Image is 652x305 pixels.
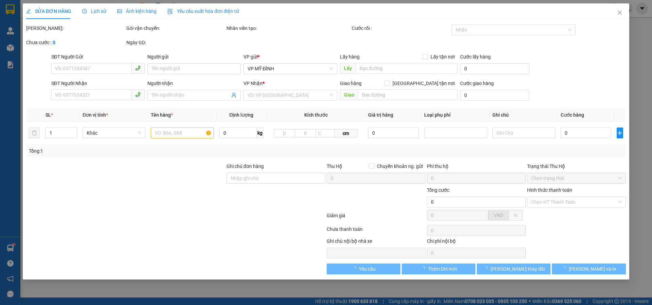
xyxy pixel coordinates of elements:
[340,63,356,74] span: Lấy
[147,80,241,87] div: Người nhận
[490,108,558,122] th: Ghi chú
[53,40,55,45] b: 0
[492,128,555,138] input: Ghi Chú
[527,163,626,170] div: Trạng thái Thu Hộ
[232,92,237,98] span: user-add
[8,29,58,52] span: [GEOGRAPHIC_DATA], [GEOGRAPHIC_DATA] ↔ [GEOGRAPHIC_DATA]
[427,237,526,248] div: Chi phí nội bộ
[295,129,316,137] input: R
[82,9,87,14] span: clock-circle
[135,92,141,97] span: phone
[460,63,529,74] input: Cước lấy hàng
[26,24,125,32] div: [PERSON_NAME]:
[421,108,490,122] th: Loại phụ phí
[477,264,550,274] button: [PERSON_NAME] thay đổi
[117,9,122,14] span: picture
[552,264,626,274] button: [PERSON_NAME] và In
[82,9,106,14] span: Lịch sử
[494,213,503,218] span: VND
[117,9,157,14] span: Ảnh kiện hàng
[483,266,490,271] span: loading
[227,24,350,32] div: Nhân viên tạo:
[167,9,173,14] img: icon
[428,53,457,61] span: Lấy tận nơi
[490,265,545,273] span: [PERSON_NAME] thay đổi
[617,10,622,15] span: close
[340,89,358,100] span: Giao
[460,90,529,101] input: Cước giao hàng
[227,173,325,184] input: Ghi chú đơn hàng
[352,24,451,32] div: Cước rồi :
[460,54,491,60] label: Cước lấy hàng
[326,225,426,237] div: Chưa thanh toán
[514,213,517,218] span: %
[340,81,362,86] span: Giao hàng
[368,112,394,118] span: Giá trị hàng
[617,128,623,138] button: plus
[126,24,225,32] div: Gói vận chuyển:
[151,112,173,118] span: Tên hàng
[51,80,145,87] div: SĐT Người Nhận
[26,39,125,46] div: Chưa cước :
[561,266,569,271] span: loading
[87,128,142,138] span: Khác
[402,264,475,274] button: Thêm ĐH mới
[244,81,263,86] span: VP Nhận
[229,112,253,118] span: Định lượng
[340,54,360,60] span: Lấy hàng
[374,163,425,170] span: Chuyển khoản ng. gửi
[315,129,334,137] input: C
[527,187,572,193] label: Hình thức thanh toán
[561,112,584,118] span: Cước hàng
[356,63,457,74] input: Dọc đường
[29,128,40,138] button: delete
[304,112,328,118] span: Kích thước
[83,112,108,118] span: Đơn vị tính
[334,129,358,137] span: cm
[8,5,57,28] strong: CHUYỂN PHÁT NHANH AN PHÚ QUÝ
[326,212,426,224] div: Giảm giá
[244,53,337,61] div: VP gửi
[147,53,241,61] div: Người gửi
[428,265,457,273] span: Thêm ĐH mới
[460,81,494,86] label: Cước giao hàng
[427,187,449,193] span: Tổng cước
[26,9,31,14] span: edit
[257,128,264,138] span: kg
[359,265,376,273] span: Yêu cầu
[26,9,71,14] span: SỬA ĐƠN HÀNG
[617,130,623,136] span: plus
[531,173,622,183] span: Chọn trạng thái
[3,37,7,70] img: logo
[327,164,342,169] span: Thu Hộ
[610,3,629,22] button: Close
[135,65,141,71] span: phone
[427,163,526,173] div: Phí thu hộ
[46,112,51,118] span: SL
[227,164,264,169] label: Ghi chú đơn hàng
[358,89,457,100] input: Dọc đường
[248,64,333,74] span: VP MỸ ĐÌNH
[420,266,428,271] span: loading
[29,147,252,155] div: Tổng: 1
[327,264,400,274] button: Yêu cầu
[51,53,145,61] div: SĐT Người Gửi
[351,266,359,271] span: loading
[151,128,214,138] input: VD: Bàn, Ghế
[327,237,425,248] div: Ghi chú nội bộ nhà xe
[569,265,616,273] span: [PERSON_NAME] và In
[274,129,295,137] input: D
[390,80,457,87] span: [GEOGRAPHIC_DATA] tận nơi
[126,39,225,46] div: Ngày GD:
[167,9,239,14] span: Yêu cầu xuất hóa đơn điện tử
